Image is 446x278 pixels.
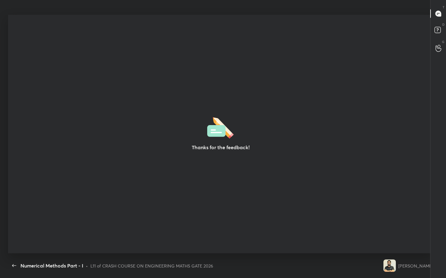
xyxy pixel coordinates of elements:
[86,263,88,269] div: •
[20,262,83,269] div: Numerical Methods Part - I
[207,115,234,139] img: feedbackThanks.36dea665.svg
[442,40,444,44] p: G
[443,5,444,10] p: T
[398,263,433,269] div: [PERSON_NAME]
[90,263,213,269] div: L11 of CRASH COURSE ON ENGINEERING MATHS GATE 2026
[442,22,444,27] p: D
[192,144,250,151] h3: Thanks for the feedback!
[383,259,396,272] img: d9cff753008c4d4b94e8f9a48afdbfb4.jpg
